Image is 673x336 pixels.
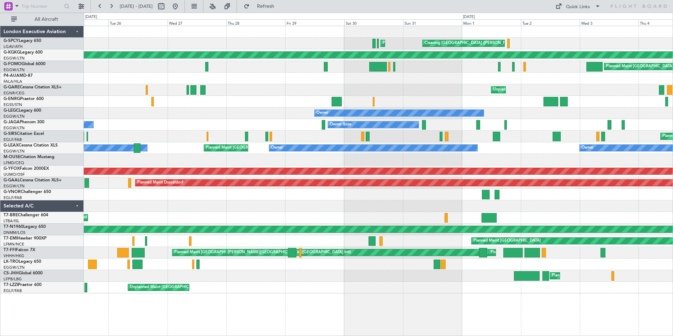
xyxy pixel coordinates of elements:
[4,225,23,229] span: T7-N1960
[4,97,20,101] span: G-ENRG
[4,120,44,124] a: G-JAGAPhenom 300
[168,19,226,26] div: Wed 27
[316,108,328,118] div: Owner
[4,271,43,275] a: CS-JHHGlobal 6000
[4,283,42,287] a: T7-LZZIPraetor 600
[4,248,16,252] span: T7-FFI
[206,143,317,153] div: Planned Maint [GEOGRAPHIC_DATA] ([GEOGRAPHIC_DATA])
[4,114,25,119] a: EGGW/LTN
[4,44,23,49] a: LGAV/ATH
[4,62,21,66] span: G-FOMO
[4,248,35,252] a: T7-FFIFalcon 7X
[552,1,604,12] button: Quick Links
[4,271,19,275] span: CS-JHH
[4,242,24,247] a: LFMN/NCE
[4,155,20,159] span: M-OUSE
[581,143,593,153] div: Owner
[4,132,44,136] a: G-SIRSCitation Excel
[4,143,58,148] a: G-LEAXCessna Citation XLS
[226,19,285,26] div: Thu 28
[4,236,46,241] a: T7-EMIHawker 900XP
[4,218,19,224] a: LTBA/ISL
[4,91,25,96] a: EGNR/CEG
[4,190,51,194] a: G-VNORChallenger 650
[383,38,464,49] div: Planned Maint Athens ([PERSON_NAME] Intl)
[4,79,22,84] a: FALA/HLA
[137,178,183,188] div: Planned Maint Dusseldorf
[491,247,608,258] div: Planned Maint [GEOGRAPHIC_DATA] ([GEOGRAPHIC_DATA] Intl)
[4,67,25,73] a: EGGW/LTN
[4,288,22,293] a: EGLF/FAB
[552,270,663,281] div: Planned Maint [GEOGRAPHIC_DATA] ([GEOGRAPHIC_DATA])
[4,137,22,142] a: EGLF/FAB
[493,85,539,95] div: Unplanned Maint Chester
[4,132,17,136] span: G-SIRS
[424,38,524,49] div: Cleaning [GEOGRAPHIC_DATA] ([PERSON_NAME] Intl)
[4,108,41,113] a: G-LEGCLegacy 600
[4,195,22,200] a: EGLF/FAB
[18,17,74,22] span: All Aircraft
[228,247,351,258] div: [PERSON_NAME][GEOGRAPHIC_DATA] ([GEOGRAPHIC_DATA] Intl)
[4,85,62,89] a: G-GARECessna Citation XLS+
[130,282,246,293] div: Unplanned Maint [GEOGRAPHIC_DATA] ([GEOGRAPHIC_DATA])
[8,14,76,25] button: All Aircraft
[174,247,292,258] div: Planned Maint [GEOGRAPHIC_DATA] ([GEOGRAPHIC_DATA] Intl)
[120,3,153,10] span: [DATE] - [DATE]
[285,19,344,26] div: Fri 29
[4,253,24,259] a: VHHH/HKG
[4,213,18,217] span: T7-BRE
[4,265,25,270] a: EGGW/LTN
[4,160,24,166] a: LFMD/CEQ
[4,149,25,154] a: EGGW/LTN
[462,19,521,26] div: Mon 1
[4,74,19,78] span: P4-AUA
[4,213,48,217] a: T7-BREChallenger 604
[4,276,22,282] a: LFPB/LBG
[4,39,19,43] span: G-SPCY
[4,167,49,171] a: G-YFOXFalcon 2000EX
[4,283,18,287] span: T7-LZZI
[4,225,46,229] a: T7-N1960Legacy 650
[4,56,25,61] a: EGGW/LTN
[4,183,25,189] a: EGGW/LTN
[463,14,475,20] div: [DATE]
[4,190,21,194] span: G-VNOR
[4,39,41,43] a: G-SPCYLegacy 650
[4,74,33,78] a: P4-AUAMD-87
[403,19,462,26] div: Sun 31
[4,236,17,241] span: T7-EMI
[566,4,590,11] div: Quick Links
[4,108,19,113] span: G-LEGC
[4,178,20,182] span: G-GAAL
[4,178,62,182] a: G-GAALCessna Citation XLS+
[4,97,44,101] a: G-ENRGPraetor 600
[4,50,20,55] span: G-KGKG
[4,167,20,171] span: G-YFOX
[4,62,45,66] a: G-FOMOGlobal 6000
[251,4,281,9] span: Refresh
[4,50,43,55] a: G-KGKGLegacy 600
[4,125,25,131] a: EGGW/LTN
[21,1,62,12] input: Trip Number
[240,1,283,12] button: Refresh
[4,120,20,124] span: G-JAGA
[4,155,55,159] a: M-OUSECitation Mustang
[4,85,20,89] span: G-GARE
[4,172,25,177] a: UUMO/OSF
[85,14,97,20] div: [DATE]
[4,143,19,148] span: G-LEAX
[4,102,22,107] a: EGSS/STN
[344,19,403,26] div: Sat 30
[271,143,283,153] div: Owner
[4,230,25,235] a: DNMM/LOS
[580,19,639,26] div: Wed 3
[473,236,541,246] div: Planned Maint [GEOGRAPHIC_DATA]
[521,19,580,26] div: Tue 2
[4,260,19,264] span: LX-TRO
[108,19,167,26] div: Tue 26
[4,260,41,264] a: LX-TROLegacy 650
[330,119,351,130] div: Owner Ibiza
